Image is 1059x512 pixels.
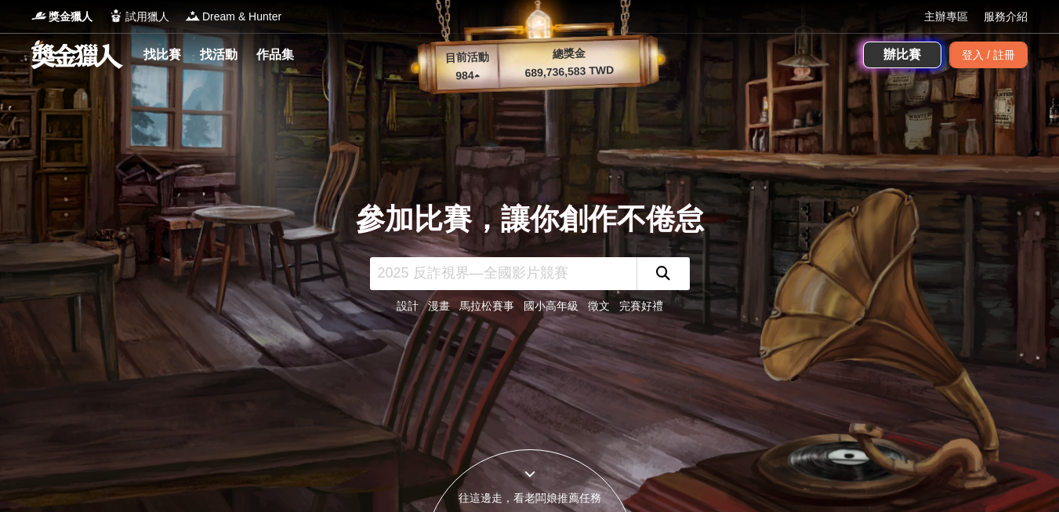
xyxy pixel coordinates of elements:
[356,198,704,241] div: 參加比賽，讓你創作不倦怠
[425,490,635,507] div: 往這邊走，看老闆娘推薦任務
[185,8,201,24] img: Logo
[108,8,124,24] img: Logo
[125,9,169,25] span: 試用獵人
[949,42,1028,68] div: 登入 / 註冊
[428,300,450,312] a: 漫畫
[250,44,300,66] a: 作品集
[588,300,610,312] a: 徵文
[459,300,514,312] a: 馬拉松賽事
[202,9,281,25] span: Dream & Hunter
[619,300,663,312] a: 完賽好禮
[31,9,92,25] a: Logo獎金獵人
[524,300,578,312] a: 國小高年級
[194,44,244,66] a: 找活動
[137,44,187,66] a: 找比賽
[924,9,968,25] a: 主辦專區
[863,42,941,68] a: 辦比賽
[185,9,281,25] a: LogoDream & Hunter
[498,43,640,64] p: 總獎金
[370,257,636,290] input: 2025 反詐視界—全國影片競賽
[499,61,640,82] p: 689,736,583 TWD
[108,9,169,25] a: Logo試用獵人
[397,300,419,312] a: 設計
[49,9,92,25] span: 獎金獵人
[984,9,1028,25] a: 服務介紹
[31,8,47,24] img: Logo
[436,67,499,85] p: 984 ▴
[435,49,499,67] p: 目前活動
